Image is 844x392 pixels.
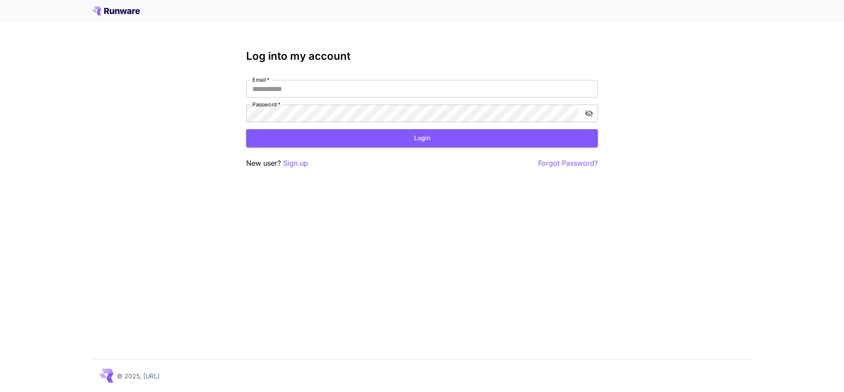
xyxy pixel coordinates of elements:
[581,105,597,121] button: toggle password visibility
[252,76,269,83] label: Email
[246,50,598,62] h3: Log into my account
[117,371,160,381] p: © 2025, [URL]
[252,101,280,108] label: Password
[246,158,308,169] p: New user?
[246,129,598,147] button: Login
[538,158,598,169] button: Forgot Password?
[283,158,308,169] button: Sign up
